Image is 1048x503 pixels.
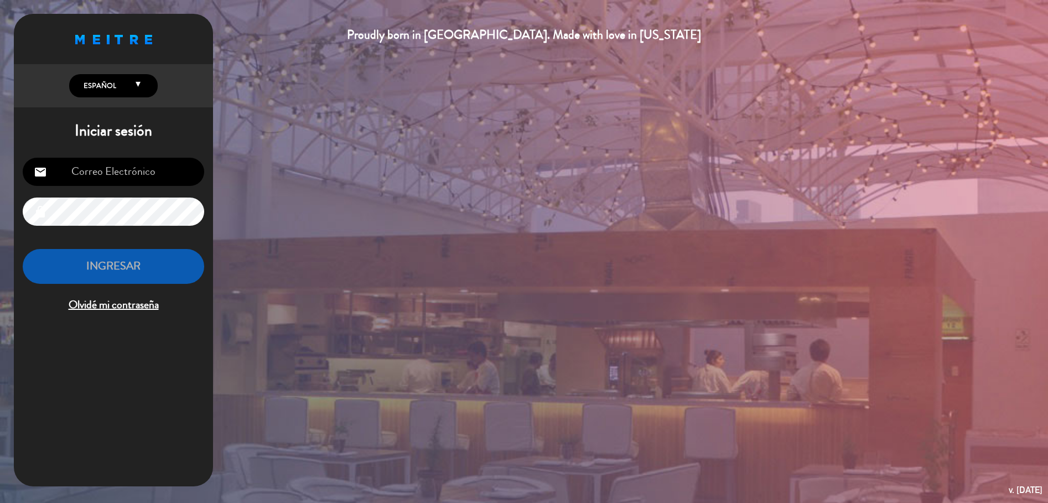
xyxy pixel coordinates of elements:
i: email [34,165,47,179]
button: INGRESAR [23,249,204,284]
span: Español [81,80,116,91]
div: v. [DATE] [1009,483,1042,497]
i: lock [34,205,47,219]
h1: Iniciar sesión [14,122,213,141]
input: Correo Electrónico [23,158,204,186]
span: Olvidé mi contraseña [23,296,204,314]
